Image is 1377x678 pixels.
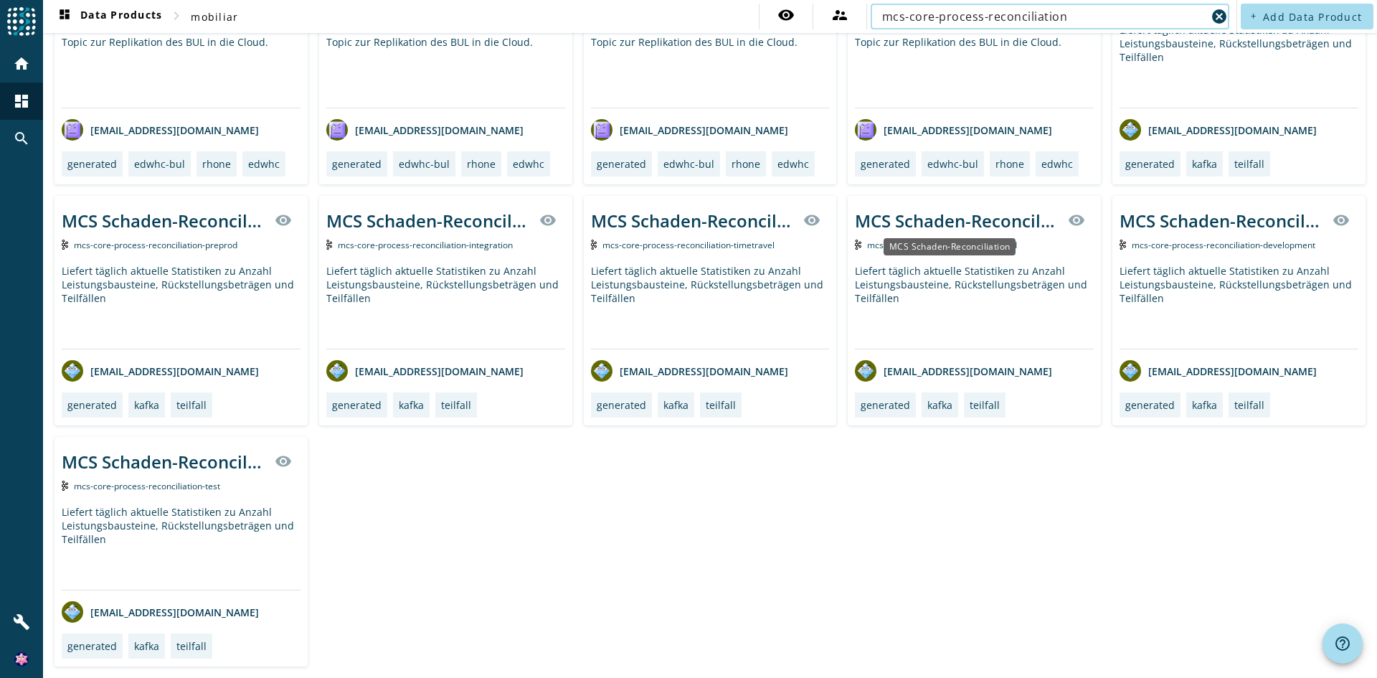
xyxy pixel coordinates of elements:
img: Kafka Topic: mcs-core-process-reconciliation-development [1120,240,1126,250]
div: generated [1125,398,1175,412]
span: Kafka Topic: mcs-core-process-reconciliation-development [1132,239,1315,251]
div: teilfall [706,398,736,412]
div: edwhc-bul [663,157,714,171]
div: MCS Schaden-Reconciliation [62,450,266,474]
img: avatar [591,360,612,382]
span: mobiliar [191,10,238,24]
div: MCS Schaden-Reconciliation [855,209,1059,232]
div: generated [861,157,910,171]
span: Add Data Product [1263,10,1362,24]
span: Kafka Topic: mcs-core-process-reconciliation-timetravel [602,239,775,251]
div: teilfall [441,398,471,412]
div: MCS Schaden-Reconciliation [884,238,1016,255]
button: Data Products [50,4,168,29]
mat-icon: visibility [777,6,795,24]
div: edwhc [1041,157,1073,171]
img: Kafka Topic: mcs-core-process-reconciliation-test [62,481,68,491]
img: avatar [855,119,876,141]
div: generated [332,398,382,412]
div: edwhc-bul [927,157,978,171]
span: Kafka Topic: mcs-core-process-reconciliation-prod [867,239,1017,251]
div: [EMAIL_ADDRESS][DOMAIN_NAME] [1120,360,1317,382]
div: generated [67,398,117,412]
div: rhone [467,157,496,171]
div: [EMAIL_ADDRESS][DOMAIN_NAME] [62,360,259,382]
div: generated [332,157,382,171]
div: rhone [732,157,760,171]
div: MCS Schaden-Reconciliation [62,209,266,232]
span: Kafka Topic: mcs-core-process-reconciliation-preprod [74,239,237,251]
div: teilfall [176,639,207,653]
div: generated [597,398,646,412]
mat-icon: visibility [1333,212,1350,229]
div: kafka [927,398,952,412]
mat-icon: dashboard [56,8,73,25]
img: Kafka Topic: mcs-core-process-reconciliation-integration [326,240,333,250]
div: generated [1125,157,1175,171]
div: generated [861,398,910,412]
div: kafka [663,398,688,412]
div: kafka [1192,398,1217,412]
div: generated [597,157,646,171]
div: kafka [134,639,159,653]
button: Clear [1209,6,1229,27]
div: edwhc [513,157,544,171]
div: kafka [134,398,159,412]
img: spoud-logo.svg [7,7,36,36]
img: avatar [326,360,348,382]
mat-icon: build [13,613,30,631]
span: Kafka Topic: mcs-core-process-reconciliation-integration [338,239,513,251]
div: kafka [1192,157,1217,171]
div: edwhc-bul [134,157,185,171]
img: 6ded2d8033a116437f82dea164308668 [14,652,29,667]
mat-icon: visibility [539,212,557,229]
img: avatar [855,360,876,382]
div: edwhc [248,157,280,171]
div: kafka [399,398,424,412]
div: generated [67,639,117,653]
img: Kafka Topic: mcs-core-process-reconciliation-prod [855,240,861,250]
div: teilfall [1234,157,1264,171]
mat-icon: help_outline [1334,635,1351,652]
mat-icon: dashboard [13,93,30,110]
div: Liefert täglich aktuelle Statistiken zu Anzahl Leistungsbausteine, Rückstellungsbeträgen und Teil... [1120,264,1358,349]
span: Data Products [56,8,162,25]
div: Liefert täglich aktuelle Statistiken zu Anzahl Leistungsbausteine, Rückstellungsbeträgen und Teil... [326,264,565,349]
mat-icon: supervisor_account [831,6,848,24]
div: [EMAIL_ADDRESS][DOMAIN_NAME] [591,360,788,382]
div: rhone [995,157,1024,171]
img: Kafka Topic: mcs-core-process-reconciliation-timetravel [591,240,597,250]
img: avatar [591,119,612,141]
div: [EMAIL_ADDRESS][DOMAIN_NAME] [591,119,788,141]
div: [EMAIL_ADDRESS][DOMAIN_NAME] [855,119,1052,141]
span: Kafka Topic: mcs-core-process-reconciliation-test [74,480,220,492]
div: MCS Schaden-Reconciliation [1120,209,1324,232]
div: Topic zur Replikation des BUL in die Cloud. [326,35,565,108]
mat-icon: add [1249,12,1257,20]
img: avatar [62,601,83,623]
div: edwhc [777,157,809,171]
div: teilfall [176,398,207,412]
div: [EMAIL_ADDRESS][DOMAIN_NAME] [62,601,259,623]
div: [EMAIL_ADDRESS][DOMAIN_NAME] [326,119,524,141]
mat-icon: home [13,55,30,72]
div: MCS Schaden-Reconciliation [591,209,795,232]
div: [EMAIL_ADDRESS][DOMAIN_NAME] [62,119,259,141]
img: avatar [62,360,83,382]
div: edwhc-bul [399,157,450,171]
div: [EMAIL_ADDRESS][DOMAIN_NAME] [855,360,1052,382]
mat-icon: visibility [275,453,292,470]
div: [EMAIL_ADDRESS][DOMAIN_NAME] [1120,119,1317,141]
div: Topic zur Replikation des BUL in die Cloud. [591,35,830,108]
div: MCS Schaden-Reconciliation [326,209,531,232]
div: Liefert täglich aktuelle Statistiken zu Anzahl Leistungsbausteine, Rückstellungsbeträgen und Teil... [62,264,301,349]
input: Search (% or * for wildcards) [882,8,1206,25]
button: mobiliar [185,4,244,29]
mat-icon: visibility [1068,212,1085,229]
div: Liefert täglich aktuelle Statistiken zu Anzahl Leistungsbausteine, Rückstellungsbeträgen und Teil... [591,264,830,349]
img: avatar [1120,360,1141,382]
div: [EMAIL_ADDRESS][DOMAIN_NAME] [326,360,524,382]
div: Topic zur Replikation des BUL in die Cloud. [62,35,301,108]
button: Add Data Product [1241,4,1373,29]
mat-icon: chevron_right [168,7,185,24]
